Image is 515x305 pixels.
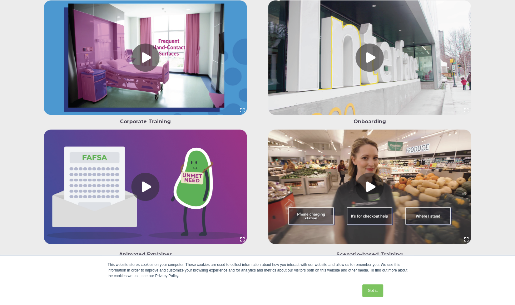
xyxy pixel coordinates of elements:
div: This website stores cookies on your computer. These cookies are used to collect information about... [108,262,408,279]
p: Scenario-based Training [263,251,476,259]
p: Corporate Training [39,118,252,126]
a: Got it. [362,284,383,297]
p: Onboarding [263,118,476,126]
p: Animated Explainer [39,251,252,259]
